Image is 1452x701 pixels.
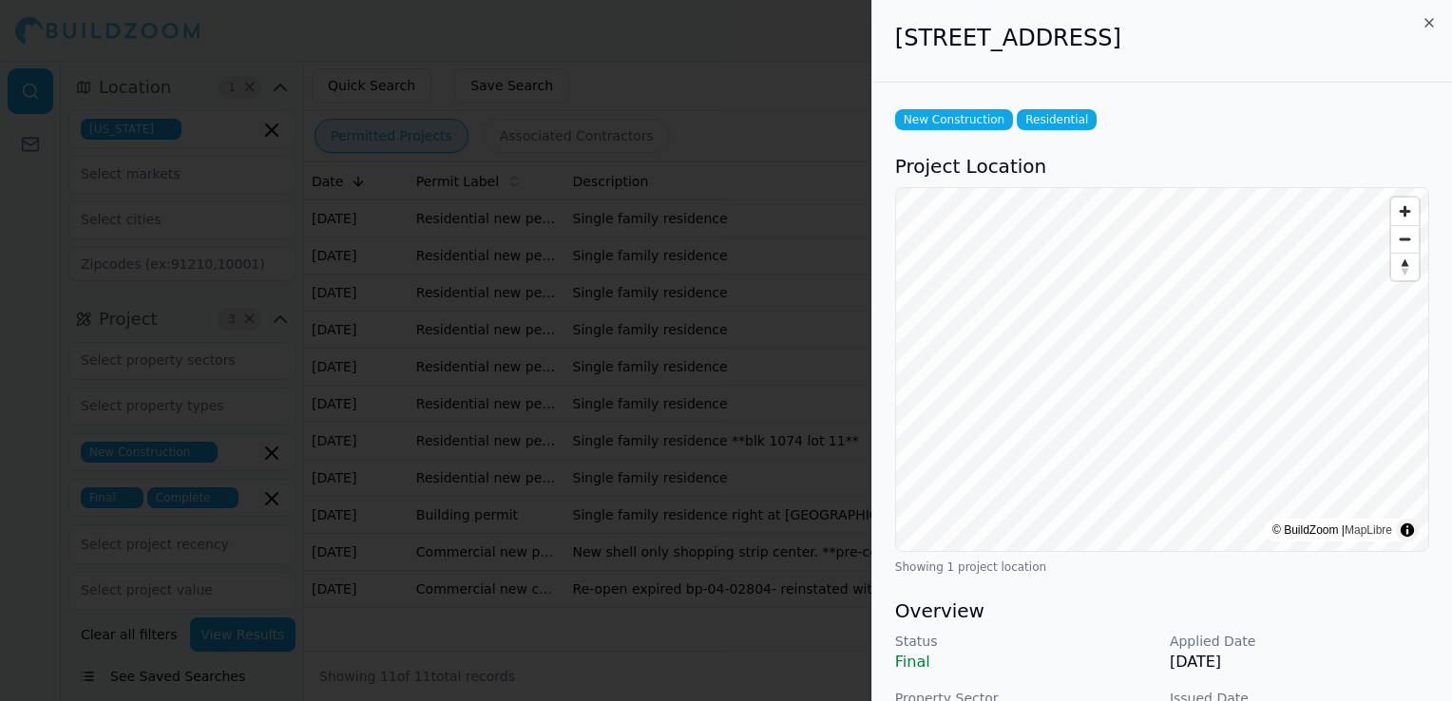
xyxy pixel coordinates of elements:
canvas: Map [896,188,1429,551]
span: Residential [1017,109,1097,130]
button: Zoom in [1391,198,1419,225]
p: [DATE] [1170,651,1429,673]
span: New Construction [895,109,1013,130]
p: Applied Date [1170,632,1429,651]
h3: Overview [895,597,1429,624]
div: © BuildZoom | [1272,521,1392,540]
h3: Project Location [895,153,1429,180]
div: Showing 1 project location [895,559,1429,575]
h2: [STREET_ADDRESS] [895,23,1429,53]
p: Final [895,651,1155,673]
p: Status [895,632,1155,651]
button: Zoom out [1391,225,1419,253]
summary: Toggle attribution [1396,519,1419,541]
button: Reset bearing to north [1391,253,1419,280]
a: MapLibre [1345,523,1392,537]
